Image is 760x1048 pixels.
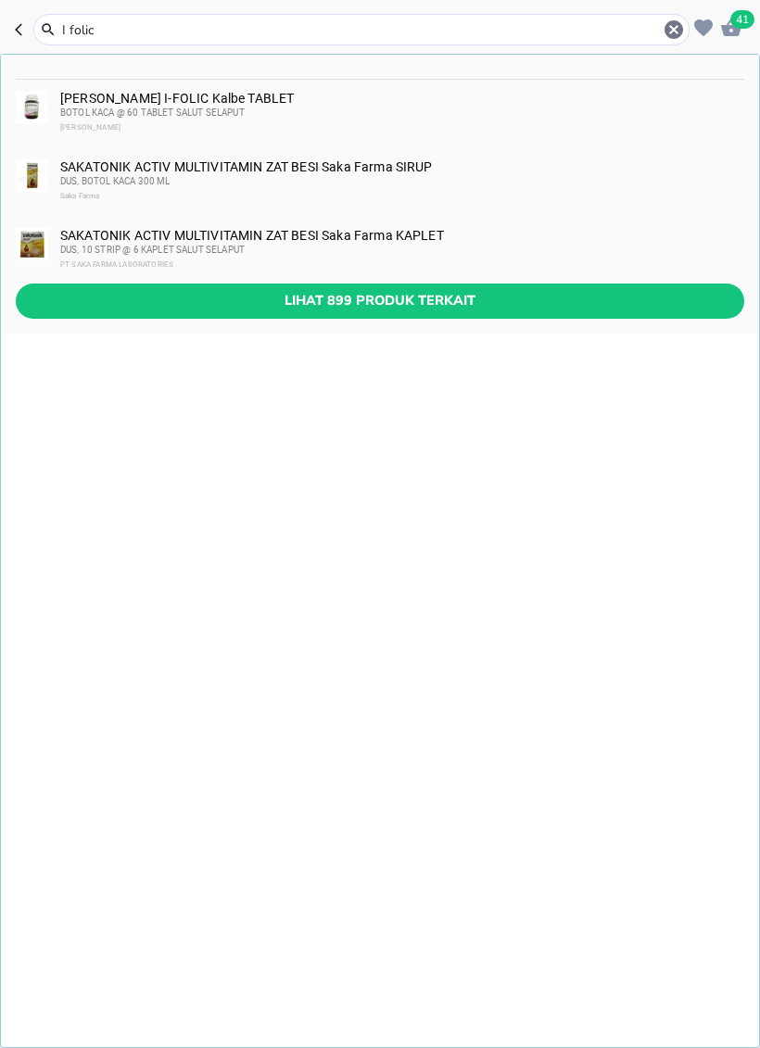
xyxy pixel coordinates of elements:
div: SAKATONIK ACTIV MULTIVITAMIN ZAT BESI Saka Farma SIRUP [60,159,742,204]
span: DUS, BOTOL KACA 300 ML [60,176,171,186]
div: SAKATONIK ACTIV MULTIVITAMIN ZAT BESI Saka Farma KAPLET [60,228,742,272]
button: Lihat 899 produk terkait [16,284,744,318]
div: [PERSON_NAME] I-FOLIC Kalbe TABLET [60,91,742,135]
button: 41 [717,14,745,42]
span: [PERSON_NAME] [60,123,120,132]
span: Saka Farma [60,192,100,200]
input: Cari 4000+ produk di sini [60,20,663,40]
span: PT SAKA FARMA LABORATORIES [60,260,173,269]
span: BOTOL KACA @ 60 TABLET SALUT SELAPUT [60,107,245,118]
span: 41 [730,10,754,29]
span: DUS, 10 STRIP @ 6 KAPLET SALUT SELAPUT [60,245,245,255]
span: Lihat 899 produk terkait [31,289,729,312]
